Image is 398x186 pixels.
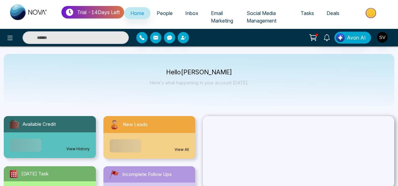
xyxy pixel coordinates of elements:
[122,171,172,178] span: Incomplete Follow Ups
[301,10,314,16] span: Tasks
[124,7,150,19] a: Home
[320,7,346,19] a: Deals
[157,10,173,16] span: People
[327,10,339,16] span: Deals
[294,7,320,19] a: Tasks
[334,32,371,44] button: Avon AI
[9,169,19,179] img: todayTask.svg
[123,121,148,128] span: New Leads
[21,170,49,178] span: [DATE] Task
[150,70,249,75] p: Hello [PERSON_NAME]
[150,7,179,19] a: People
[179,7,205,19] a: Inbox
[336,33,345,42] img: Lead Flow
[150,80,249,85] p: Here's what happening in your account [DATE].
[185,10,198,16] span: Inbox
[10,4,48,20] img: Nova CRM Logo
[240,7,294,27] a: Social Media Management
[211,10,233,24] span: Email Marketing
[349,6,394,20] img: Market-place.gif
[205,7,240,27] a: Email Marketing
[9,119,20,130] img: availableCredit.svg
[100,116,199,159] a: New LeadsView All
[23,121,56,128] span: Available Credit
[108,119,120,130] img: newLeads.svg
[77,8,120,16] p: Trial - 14 Days Left
[108,169,120,180] img: followUps.svg
[247,10,276,24] span: Social Media Management
[377,32,388,43] img: User Avatar
[175,147,189,152] a: View All
[347,34,366,41] span: Avon AI
[130,10,144,16] span: Home
[66,146,90,152] a: View History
